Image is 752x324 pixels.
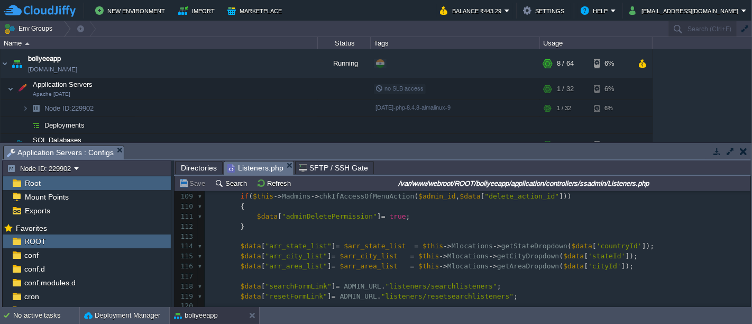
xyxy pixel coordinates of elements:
[4,21,56,36] button: Env Groups
[265,282,332,290] span: "searchFormLink"
[597,242,642,250] span: 'countryId'
[224,161,294,174] li: /var/www/webroot/ROOT/boliyeeapp/application/controllers/ssadmin/Listeners.php
[175,251,196,262] div: 115
[340,262,398,270] span: $arr_area_list
[559,192,571,200] span: ]))
[22,250,40,260] a: conf
[594,134,628,155] div: 7%
[261,242,265,250] span: [
[84,310,160,321] button: Deployment Manager
[207,202,244,210] span: {
[181,161,217,174] span: Directories
[25,42,30,45] img: AMDAwAAAACH5BAEAAAAALAAAAAABAAEAAAICRAEAOw==
[592,242,597,250] span: [
[440,4,505,17] button: Balance ₹443.29
[227,161,283,175] span: Listeners.php
[386,282,497,290] span: "listeners/searchlisteners"
[32,136,83,144] a: SQL Databases
[559,262,563,270] span: (
[340,252,398,260] span: $arr_city_list
[241,242,261,250] span: $data
[418,192,455,200] span: $admin_id
[572,242,592,250] span: $data
[460,192,480,200] span: $data
[418,252,439,260] span: $this
[381,282,386,290] span: .
[175,202,196,212] div: 110
[410,252,415,260] span: =
[22,264,47,274] a: conf.d
[22,292,41,301] a: cron
[207,222,244,230] span: }
[375,104,451,111] span: [DATE]-php-8.4.8-almalinux-9
[261,252,265,260] span: [
[375,85,424,92] span: no SLB access
[227,4,285,17] button: Marketplace
[14,78,29,100] img: AMDAwAAAACH5BAEAAAAALAAAAAABAAEAAAICRAEAOw==
[642,242,654,250] span: ]);
[13,307,79,324] div: No active tasks
[175,222,196,232] div: 112
[22,278,77,287] a: conf.modules.d
[336,282,340,290] span: =
[493,242,501,250] span: ->
[175,192,196,202] div: 109
[581,4,611,17] button: Help
[1,37,317,49] div: Name
[7,164,74,173] button: Node ID: 229902
[594,49,628,78] div: 6%
[423,242,443,250] span: $this
[175,292,196,302] div: 119
[410,262,415,270] span: =
[557,100,571,116] div: 1 / 32
[327,252,332,260] span: ]
[484,192,559,200] span: "delete_action_id"
[28,64,77,75] a: [DOMAIN_NAME]
[10,49,24,78] img: AMDAwAAAACH5BAEAAAAALAAAAAABAAEAAAICRAEAOw==
[282,212,377,220] span: "adminDeletePermission"
[29,100,43,116] img: AMDAwAAAACH5BAEAAAAALAAAAAABAAEAAAICRAEAOw==
[22,237,48,246] span: ROOT
[389,212,406,220] span: true
[23,206,52,215] span: Exports
[257,212,278,220] span: $data
[311,192,319,200] span: ->
[241,252,261,260] span: $data
[23,192,70,202] a: Mount Points
[29,117,43,133] img: AMDAwAAAACH5BAEAAAAALAAAAAABAAEAAAICRAEAOw==
[557,49,574,78] div: 8 / 64
[265,252,327,260] span: "arr_city_list"
[594,100,628,116] div: 6%
[14,224,49,232] a: Favorites
[265,262,327,270] span: "arr_area_list"
[241,282,261,290] span: $data
[327,292,332,300] span: ]
[175,262,196,272] div: 116
[265,292,327,300] span: "resetFormLink"
[584,252,588,260] span: [
[179,178,208,188] button: Save
[588,252,625,260] span: 'stateId'
[318,49,371,78] div: Running
[22,117,29,133] img: AMDAwAAAACH5BAEAAAAALAAAAAABAAEAAAICRAEAOw==
[241,292,261,300] span: $data
[327,262,332,270] span: ]
[456,192,460,200] span: ,
[489,262,497,270] span: ->
[332,252,336,260] span: =
[336,242,340,250] span: =
[43,121,86,130] a: Deployments
[588,262,621,270] span: 'cityId'
[513,292,518,300] span: ;
[22,100,29,116] img: AMDAwAAAACH5BAEAAAAALAAAAAABAAEAAAICRAEAOw==
[377,292,381,300] span: .
[7,78,14,100] img: AMDAwAAAACH5BAEAAAAALAAAAAABAAEAAAICRAEAOw==
[563,252,584,260] span: $data
[44,104,71,112] span: Node ID:
[299,161,368,174] span: SFTP / SSH Gate
[14,134,29,155] img: AMDAwAAAACH5BAEAAAAALAAAAAABAAEAAAICRAEAOw==
[332,292,336,300] span: =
